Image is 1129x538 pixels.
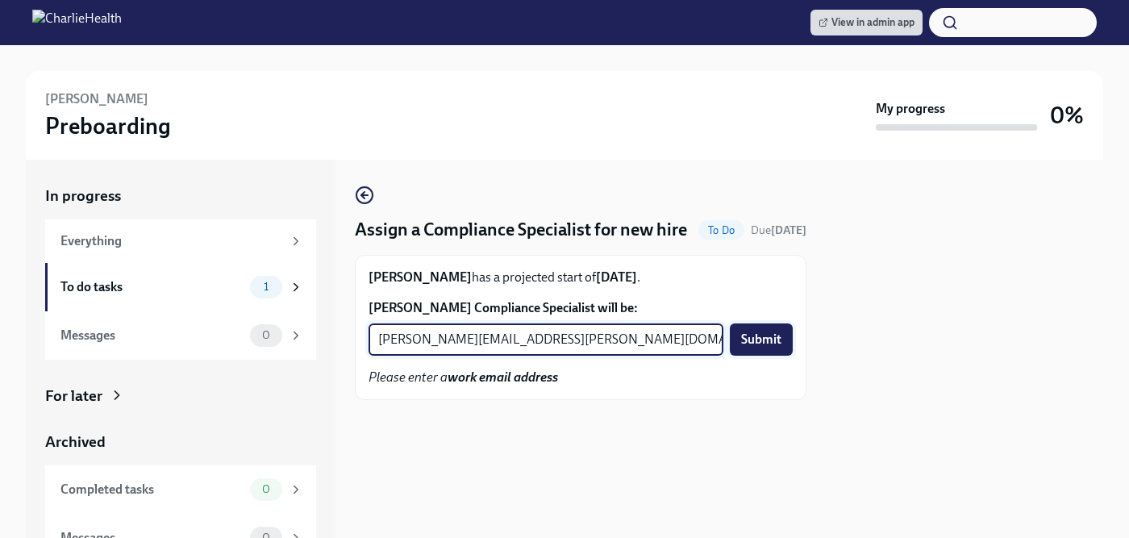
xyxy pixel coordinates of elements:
div: Everything [60,232,282,250]
span: Submit [741,332,781,348]
span: 0 [252,483,280,495]
a: To do tasks1 [45,263,316,311]
a: For later [45,386,316,407]
strong: My progress [876,100,945,118]
p: has a projected start of . [369,269,793,286]
a: Archived [45,432,316,453]
input: Enter their work email address [369,323,723,356]
h4: Assign a Compliance Specialist for new hire [355,218,687,242]
h6: [PERSON_NAME] [45,90,148,108]
a: Completed tasks0 [45,465,316,514]
div: For later [45,386,102,407]
strong: [DATE] [771,223,806,237]
span: Due [751,223,806,237]
a: Everything [45,219,316,263]
a: Messages0 [45,311,316,360]
h3: 0% [1050,101,1084,130]
strong: [PERSON_NAME] [369,269,472,285]
span: To Do [698,224,744,236]
div: Messages [60,327,244,344]
strong: [DATE] [596,269,637,285]
strong: work email address [448,369,558,385]
em: Please enter a [369,369,558,385]
a: View in admin app [810,10,923,35]
img: CharlieHealth [32,10,122,35]
span: 1 [254,281,278,293]
span: 0 [252,329,280,341]
span: October 11th, 2025 09:00 [751,223,806,238]
div: Completed tasks [60,481,244,498]
span: View in admin app [819,15,914,31]
a: In progress [45,186,316,206]
div: To do tasks [60,278,244,296]
label: [PERSON_NAME] Compliance Specialist will be: [369,299,793,317]
h3: Preboarding [45,111,171,140]
button: Submit [730,323,793,356]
